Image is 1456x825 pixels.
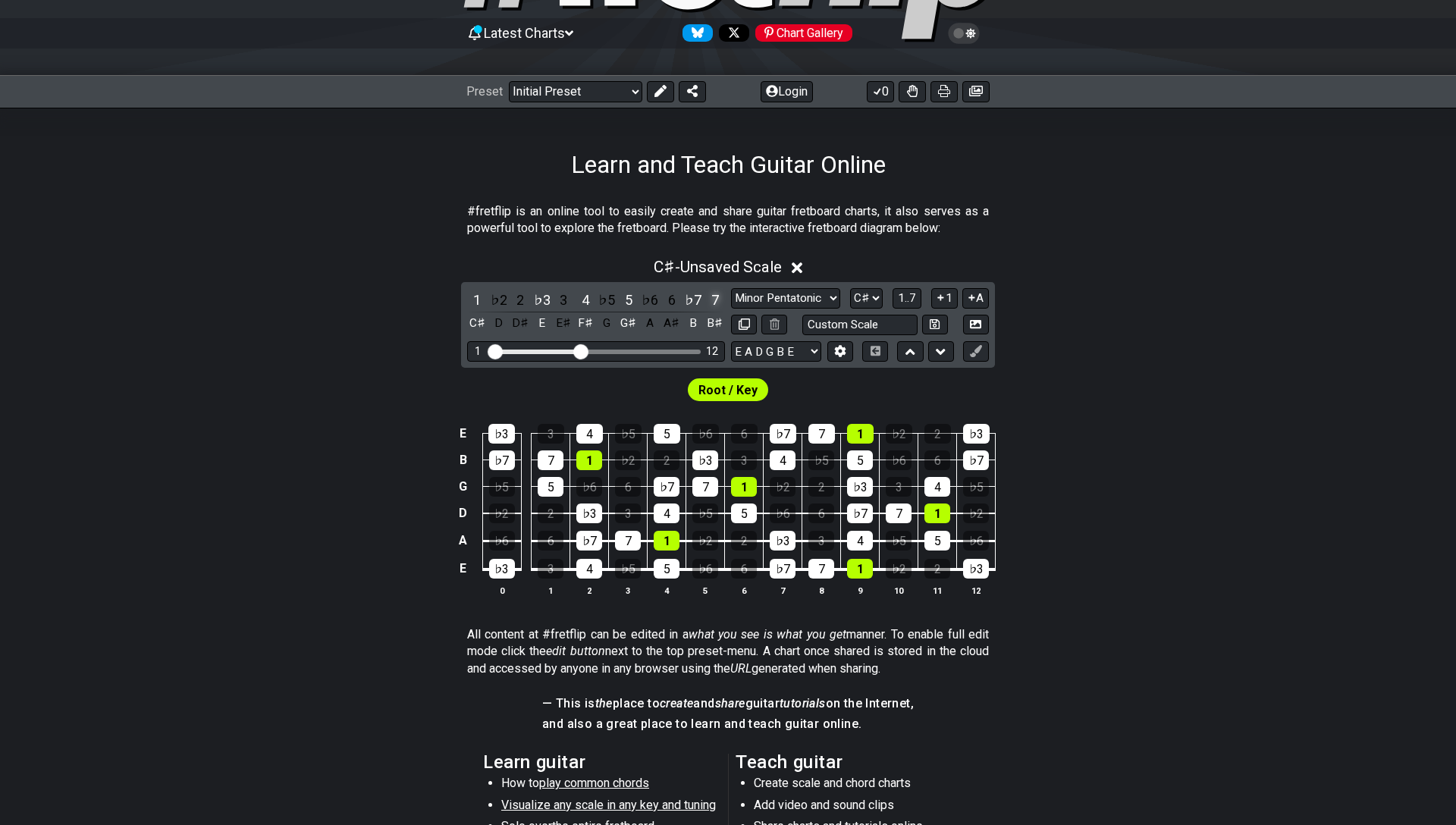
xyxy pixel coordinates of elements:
div: ♭3 [576,503,602,523]
div: 7 [538,450,563,470]
div: ♭2 [886,559,912,579]
span: Toggle light / dark theme [955,27,973,40]
em: create [660,696,693,711]
div: ♭7 [963,450,989,470]
span: play common chords [539,776,649,790]
h2: Teach guitar [736,754,973,770]
div: toggle scale degree [662,290,682,310]
div: toggle pitch class [705,313,725,334]
div: 5 [924,531,950,551]
button: Login [761,81,813,102]
div: toggle scale degree [705,290,725,310]
div: 1 [847,424,874,444]
div: 3 [808,531,834,551]
div: 6 [731,424,758,444]
em: share [715,696,745,711]
div: 3 [731,450,757,470]
div: ♭5 [692,503,718,523]
div: 5 [654,424,680,444]
button: Create image [962,81,990,102]
th: 7 [764,582,802,598]
div: ♭6 [692,424,719,444]
li: Add video and sound clips [754,797,970,818]
div: 1 [475,345,481,358]
th: 6 [725,582,764,598]
div: 1 [731,477,757,497]
div: 2 [654,450,679,470]
div: ♭7 [576,531,602,551]
div: 4 [576,424,603,444]
th: 12 [957,582,996,598]
div: toggle scale degree [619,290,639,310]
a: Follow #fretflip at Bluesky [676,24,713,42]
div: 3 [886,477,912,497]
div: 4 [924,477,950,497]
div: toggle pitch class [532,313,552,334]
button: A [962,288,989,309]
button: Copy [731,315,757,335]
h4: — This is place to and guitar on the Internet, [542,695,914,712]
div: 5 [731,503,757,523]
div: toggle pitch class [640,313,660,334]
div: ♭2 [615,450,641,470]
div: 7 [808,424,835,444]
div: ♭3 [963,424,990,444]
div: ♭2 [692,531,718,551]
div: ♭3 [692,450,718,470]
div: toggle pitch class [619,313,639,334]
div: toggle scale degree [510,290,530,310]
div: toggle scale degree [597,290,617,310]
div: toggle scale degree [467,290,487,310]
select: Scale [731,288,840,309]
div: ♭6 [489,531,515,551]
button: Print [930,81,958,102]
button: First click edit preset to enable marker editing [963,341,989,362]
div: 2 [924,424,951,444]
th: 3 [609,582,648,598]
div: ♭3 [847,477,873,497]
div: 6 [731,559,757,579]
span: First enable full edit mode to edit [698,379,758,401]
div: Visible fret range [467,341,725,362]
select: Preset [509,81,642,102]
div: toggle scale degree [683,290,703,310]
div: ♭5 [615,424,642,444]
button: Create Image [963,315,989,335]
th: 11 [918,582,957,598]
button: 1..7 [893,288,921,309]
th: 0 [482,582,521,598]
div: ♭6 [770,503,795,523]
div: 4 [770,450,795,470]
div: 6 [924,450,950,470]
div: ♭3 [489,559,515,579]
div: ♭6 [963,531,989,551]
div: ♭2 [489,503,515,523]
th: 8 [802,582,841,598]
th: 4 [648,582,686,598]
div: ♭7 [770,559,795,579]
div: 1 [847,559,873,579]
div: ♭5 [886,531,912,551]
div: ♭5 [808,450,834,470]
div: toggle pitch class [467,313,487,334]
div: 6 [615,477,641,497]
div: toggle pitch class [489,313,509,334]
div: 1 [654,531,679,551]
div: 4 [654,503,679,523]
div: 6 [538,531,563,551]
td: B [454,447,472,473]
button: 1 [931,288,957,309]
button: Delete [761,315,787,335]
em: URL [730,661,752,676]
button: Store user defined scale [922,315,948,335]
div: 4 [847,531,873,551]
th: 10 [880,582,918,598]
button: Move up [897,341,923,362]
div: ♭3 [963,559,989,579]
div: toggle scale degree [532,290,552,310]
em: tutorials [780,696,826,711]
div: 6 [808,503,834,523]
div: 2 [924,559,950,579]
a: Follow #fretflip at X [713,24,749,42]
div: ♭6 [692,559,718,579]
